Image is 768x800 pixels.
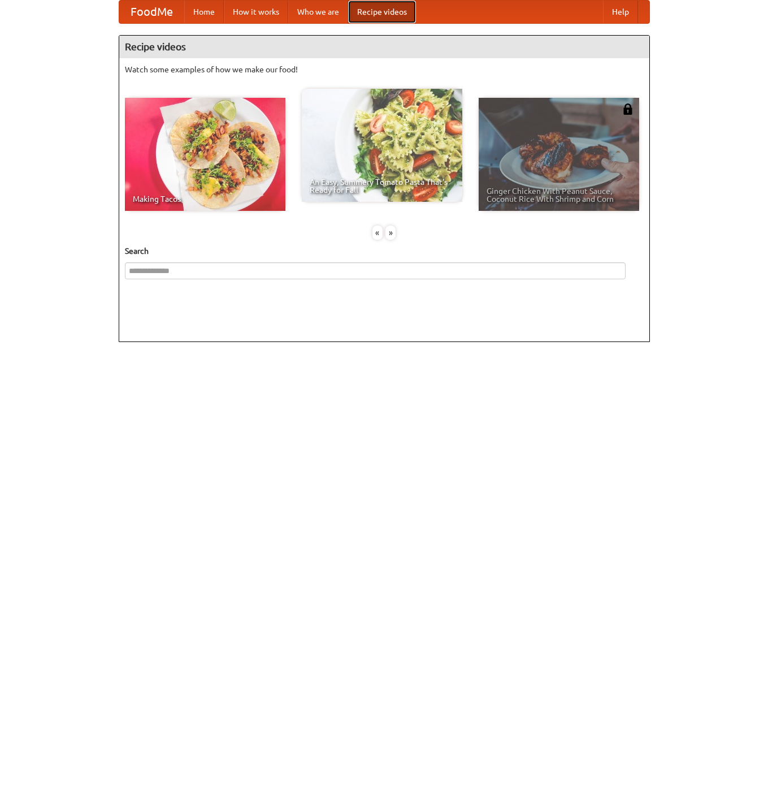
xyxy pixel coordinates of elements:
span: An Easy, Summery Tomato Pasta That's Ready for Fall [310,178,454,194]
img: 483408.png [622,103,634,115]
a: Recipe videos [348,1,416,23]
a: An Easy, Summery Tomato Pasta That's Ready for Fall [302,89,462,202]
div: » [385,226,396,240]
div: « [372,226,383,240]
a: How it works [224,1,288,23]
a: Home [184,1,224,23]
a: FoodMe [119,1,184,23]
a: Making Tacos [125,98,285,211]
a: Help [603,1,638,23]
h4: Recipe videos [119,36,649,58]
h5: Search [125,245,644,257]
p: Watch some examples of how we make our food! [125,64,644,75]
a: Who we are [288,1,348,23]
span: Making Tacos [133,195,277,203]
